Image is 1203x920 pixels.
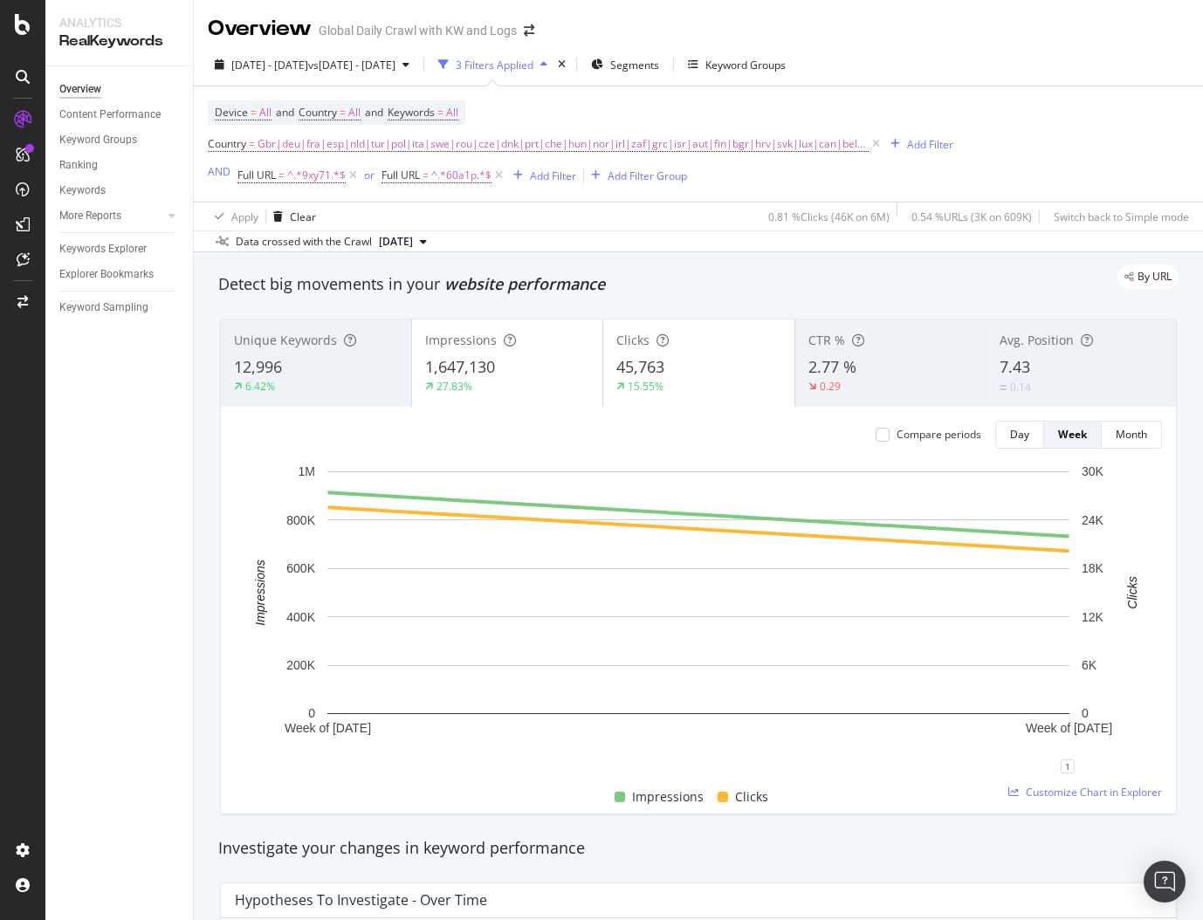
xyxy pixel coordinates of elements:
[425,332,497,348] span: Impressions
[365,105,383,120] span: and
[59,265,154,284] div: Explorer Bookmarks
[208,203,258,230] button: Apply
[234,356,282,377] span: 12,996
[897,427,981,442] div: Compare periods
[1082,513,1104,527] text: 24K
[372,231,434,252] button: [DATE]
[59,131,137,149] div: Keyword Groups
[59,182,106,200] div: Keywords
[245,379,275,394] div: 6.42%
[259,100,272,125] span: All
[506,165,576,186] button: Add Filter
[379,234,413,250] span: 2025 Aug. 26th
[285,721,371,735] text: Week of [DATE]
[299,105,337,120] span: Country
[1026,721,1112,735] text: Week of [DATE]
[234,332,337,348] span: Unique Keywords
[1061,759,1075,773] div: 1
[59,265,181,284] a: Explorer Bookmarks
[681,51,793,79] button: Keyword Groups
[995,421,1044,449] button: Day
[59,80,181,99] a: Overview
[208,14,312,44] div: Overview
[59,106,181,124] a: Content Performance
[608,168,687,183] div: Add Filter Group
[1102,421,1162,449] button: Month
[446,100,458,125] span: All
[59,182,181,200] a: Keywords
[235,463,1162,766] svg: A chart.
[364,167,375,183] button: or
[1082,561,1104,575] text: 18K
[59,131,181,149] a: Keyword Groups
[253,560,267,625] text: Impressions
[1044,421,1102,449] button: Week
[705,58,786,72] div: Keyword Groups
[530,168,576,183] div: Add Filter
[1008,785,1162,800] a: Customize Chart in Explorer
[431,163,492,188] span: ^.*60a1p.*$
[249,136,255,151] span: =
[1000,356,1030,377] span: 7.43
[237,168,276,182] span: Full URL
[388,105,435,120] span: Keywords
[299,464,315,478] text: 1M
[208,164,230,179] div: AND
[340,105,346,120] span: =
[59,240,181,258] a: Keywords Explorer
[59,240,147,258] div: Keywords Explorer
[1082,464,1104,478] text: 30K
[290,209,316,224] div: Clear
[584,51,666,79] button: Segments
[1010,380,1031,395] div: 0.14
[437,379,472,394] div: 27.83%
[437,105,443,120] span: =
[59,299,148,317] div: Keyword Sampling
[276,105,294,120] span: and
[1000,332,1074,348] span: Avg. Position
[59,156,181,175] a: Ranking
[208,136,246,151] span: Country
[907,137,953,152] div: Add Filter
[258,132,869,156] span: Gbr|deu|fra|esp|nld|tur|pol|ita|swe|rou|cze|dnk|prt|che|hun|nor|irl|zaf|grc|isr|aut|fin|bgr|hrv|s...
[1010,427,1029,442] div: Day
[425,356,495,377] span: 1,647,130
[735,786,768,807] span: Clicks
[218,837,1179,860] div: Investigate your changes in keyword performance
[1082,706,1089,720] text: 0
[59,207,163,225] a: More Reports
[59,207,121,225] div: More Reports
[808,332,845,348] span: CTR %
[1054,209,1189,224] div: Switch back to Simple mode
[286,513,315,527] text: 800K
[1058,427,1087,442] div: Week
[236,234,372,250] div: Data crossed with the Crawl
[632,786,704,807] span: Impressions
[59,299,181,317] a: Keyword Sampling
[1116,427,1147,442] div: Month
[364,168,375,182] div: or
[231,58,308,72] span: [DATE] - [DATE]
[1082,658,1097,672] text: 6K
[610,58,659,72] span: Segments
[808,356,856,377] span: 2.77 %
[208,163,230,180] button: AND
[628,379,663,394] div: 15.55%
[524,24,534,37] div: arrow-right-arrow-left
[208,51,416,79] button: [DATE] - [DATE]vs[DATE] - [DATE]
[319,22,517,39] div: Global Daily Crawl with KW and Logs
[423,168,429,182] span: =
[1026,785,1162,800] span: Customize Chart in Explorer
[584,165,687,186] button: Add Filter Group
[1138,271,1172,282] span: By URL
[1125,576,1139,608] text: Clicks
[286,561,315,575] text: 600K
[59,31,179,51] div: RealKeywords
[59,156,98,175] div: Ranking
[1047,203,1189,230] button: Switch back to Simple mode
[59,14,179,31] div: Analytics
[215,105,248,120] span: Device
[286,610,315,624] text: 400K
[59,106,161,124] div: Content Performance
